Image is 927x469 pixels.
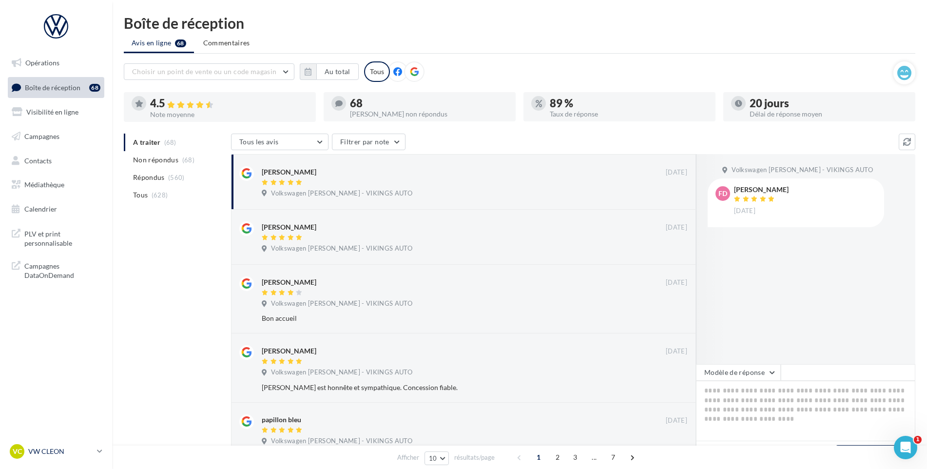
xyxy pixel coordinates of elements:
[734,186,789,193] div: [PERSON_NAME]
[6,151,106,171] a: Contacts
[262,383,624,392] div: [PERSON_NAME] est honnête et sympathique. Concession fiable.
[350,111,508,117] div: [PERSON_NAME] non répondus
[271,368,412,377] span: Volkswagen [PERSON_NAME] - VIKINGS AUTO
[696,364,781,381] button: Modèle de réponse
[666,168,687,177] span: [DATE]
[262,222,316,232] div: [PERSON_NAME]
[133,155,178,165] span: Non répondus
[350,98,508,109] div: 68
[718,189,727,198] span: Fd
[332,134,406,150] button: Filtrer par note
[666,278,687,287] span: [DATE]
[262,415,301,425] div: papillon bleu
[24,259,100,280] span: Campagnes DataOnDemand
[6,126,106,147] a: Campagnes
[397,453,419,462] span: Afficher
[586,449,602,465] span: ...
[262,277,316,287] div: [PERSON_NAME]
[6,77,106,98] a: Boîte de réception68
[531,449,546,465] span: 1
[429,454,437,462] span: 10
[124,63,294,80] button: Choisir un point de vente ou un code magasin
[124,16,915,30] div: Boîte de réception
[150,111,308,118] div: Note moyenne
[25,83,80,91] span: Boîte de réception
[550,111,708,117] div: Taux de réponse
[24,132,59,140] span: Campagnes
[25,59,59,67] span: Opérations
[316,63,359,80] button: Au total
[732,166,873,175] span: Volkswagen [PERSON_NAME] - VIKINGS AUTO
[271,189,412,198] span: Volkswagen [PERSON_NAME] - VIKINGS AUTO
[271,244,412,253] span: Volkswagen [PERSON_NAME] - VIKINGS AUTO
[133,173,165,182] span: Répondus
[894,436,917,459] iframe: Intercom live chat
[425,451,449,465] button: 10
[6,102,106,122] a: Visibilité en ligne
[152,191,168,199] span: (628)
[666,347,687,356] span: [DATE]
[271,299,412,308] span: Volkswagen [PERSON_NAME] - VIKINGS AUTO
[271,437,412,446] span: Volkswagen [PERSON_NAME] - VIKINGS AUTO
[13,447,22,456] span: VC
[262,167,316,177] div: [PERSON_NAME]
[8,442,104,461] a: VC VW CLEON
[300,63,359,80] button: Au total
[6,199,106,219] a: Calendrier
[150,98,308,109] div: 4.5
[750,111,908,117] div: Délai de réponse moyen
[567,449,583,465] span: 3
[262,313,624,323] div: Bon accueil
[914,436,922,444] span: 1
[28,447,93,456] p: VW CLEON
[6,53,106,73] a: Opérations
[6,175,106,195] a: Médiathèque
[182,156,194,164] span: (68)
[26,108,78,116] span: Visibilité en ligne
[364,61,390,82] div: Tous
[89,84,100,92] div: 68
[132,67,276,76] span: Choisir un point de vente ou un code magasin
[231,134,328,150] button: Tous les avis
[24,156,52,164] span: Contacts
[168,174,185,181] span: (560)
[666,416,687,425] span: [DATE]
[203,38,250,48] span: Commentaires
[550,98,708,109] div: 89 %
[454,453,495,462] span: résultats/page
[262,346,316,356] div: [PERSON_NAME]
[239,137,279,146] span: Tous les avis
[6,255,106,284] a: Campagnes DataOnDemand
[734,207,755,215] span: [DATE]
[24,205,57,213] span: Calendrier
[550,449,565,465] span: 2
[24,227,100,248] span: PLV et print personnalisable
[666,223,687,232] span: [DATE]
[6,223,106,252] a: PLV et print personnalisable
[750,98,908,109] div: 20 jours
[24,180,64,189] span: Médiathèque
[605,449,621,465] span: 7
[133,190,148,200] span: Tous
